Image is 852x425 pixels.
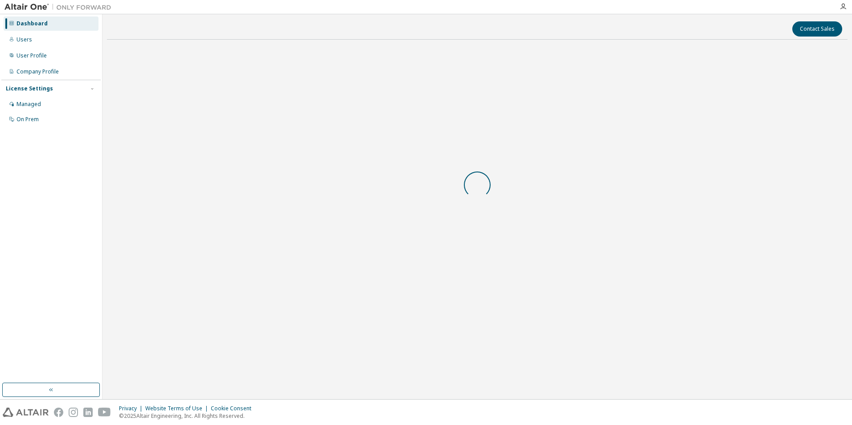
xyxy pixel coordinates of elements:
[3,408,49,417] img: altair_logo.svg
[16,68,59,75] div: Company Profile
[83,408,93,417] img: linkedin.svg
[119,412,257,420] p: © 2025 Altair Engineering, Inc. All Rights Reserved.
[16,52,47,59] div: User Profile
[211,405,257,412] div: Cookie Consent
[6,85,53,92] div: License Settings
[54,408,63,417] img: facebook.svg
[16,36,32,43] div: Users
[69,408,78,417] img: instagram.svg
[792,21,842,37] button: Contact Sales
[145,405,211,412] div: Website Terms of Use
[119,405,145,412] div: Privacy
[98,408,111,417] img: youtube.svg
[16,116,39,123] div: On Prem
[4,3,116,12] img: Altair One
[16,20,48,27] div: Dashboard
[16,101,41,108] div: Managed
